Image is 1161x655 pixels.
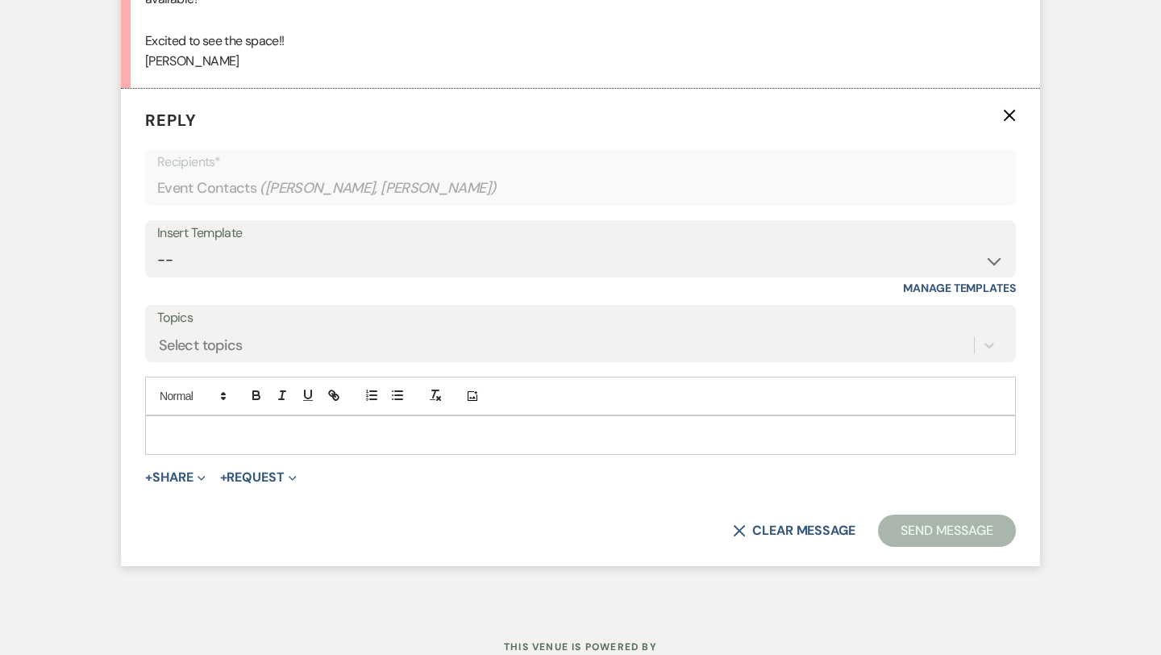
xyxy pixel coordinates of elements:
[157,152,1004,173] p: Recipients*
[878,515,1016,547] button: Send Message
[157,307,1004,330] label: Topics
[260,177,497,199] span: ( [PERSON_NAME], [PERSON_NAME] )
[733,524,855,537] button: Clear message
[220,471,297,484] button: Request
[145,471,152,484] span: +
[157,222,1004,245] div: Insert Template
[903,281,1016,295] a: Manage Templates
[145,110,197,131] span: Reply
[157,173,1004,204] div: Event Contacts
[145,471,206,484] button: Share
[220,471,227,484] span: +
[159,335,243,357] div: Select topics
